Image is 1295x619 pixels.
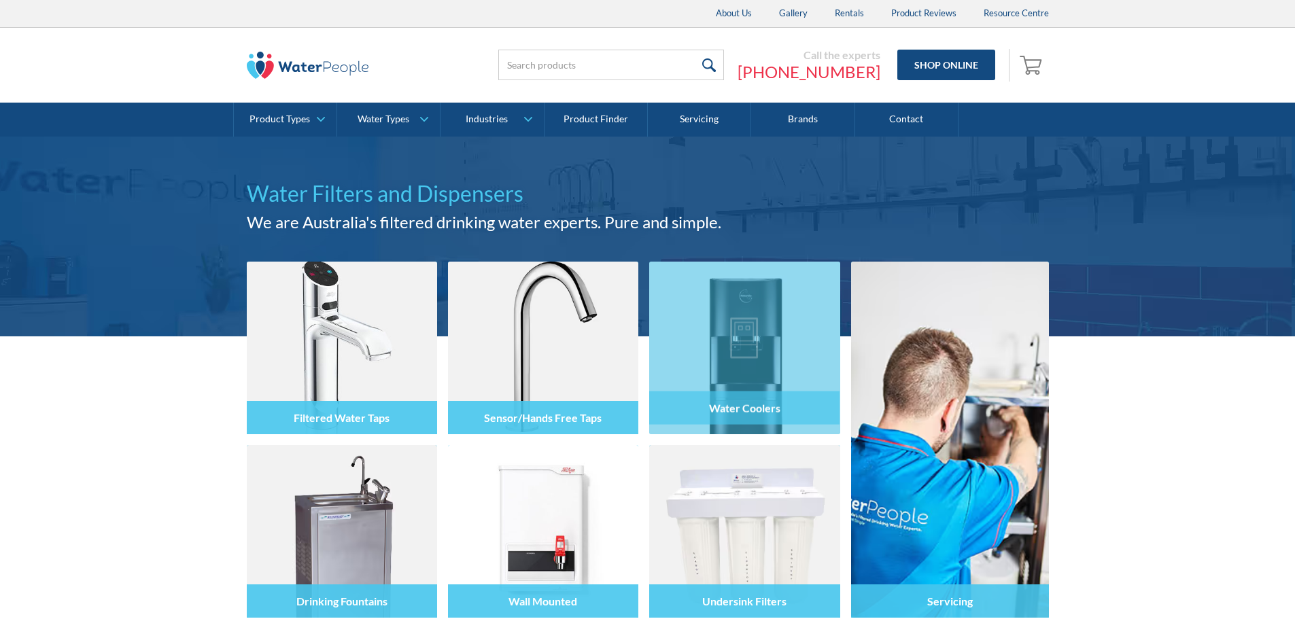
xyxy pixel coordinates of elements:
h4: Drinking Fountains [296,595,387,607]
img: The Water People [247,52,369,79]
img: Undersink Filters [649,445,840,618]
img: Drinking Fountains [247,445,437,618]
img: Water Coolers [649,262,840,434]
a: Brands [751,103,854,137]
a: Shop Online [897,50,995,80]
a: Servicing [851,262,1049,618]
h4: Wall Mounted [508,595,577,607]
h4: Water Coolers [709,401,780,414]
a: Industries [441,103,543,137]
a: Servicing [648,103,751,137]
a: Product Types [234,103,336,137]
a: [PHONE_NUMBER] [738,62,880,82]
h4: Sensor/Hands Free Taps [484,411,602,424]
a: Open empty cart [1016,49,1049,82]
img: shopping cart [1020,54,1046,75]
div: Industries [466,113,508,125]
div: Call the experts [738,48,880,62]
h4: Filtered Water Taps [294,411,390,424]
a: Contact [855,103,959,137]
a: Water Types [337,103,440,137]
div: Product Types [249,113,310,125]
img: Filtered Water Taps [247,262,437,434]
h4: Servicing [927,595,973,607]
div: Water Types [358,113,409,125]
input: Search products [498,50,724,80]
a: Product Finder [545,103,648,137]
img: Wall Mounted [448,445,638,618]
h4: Undersink Filters [702,595,787,607]
img: Sensor/Hands Free Taps [448,262,638,434]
